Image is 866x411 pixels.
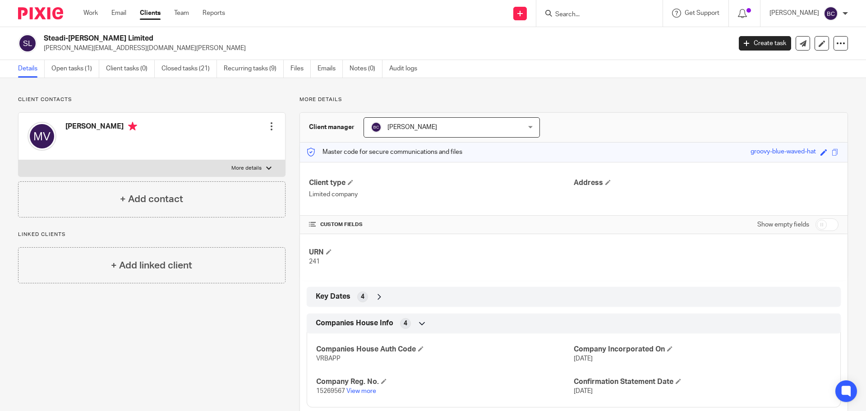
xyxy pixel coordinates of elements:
[231,165,262,172] p: More details
[83,9,98,18] a: Work
[316,345,574,354] h4: Companies House Auth Code
[51,60,99,78] a: Open tasks (1)
[769,9,819,18] p: [PERSON_NAME]
[111,9,126,18] a: Email
[316,388,345,394] span: 15269567
[18,96,286,103] p: Client contacts
[65,122,137,133] h4: [PERSON_NAME]
[120,192,183,206] h4: + Add contact
[203,9,225,18] a: Reports
[309,259,320,265] span: 241
[574,377,831,387] h4: Confirmation Statement Date
[309,178,574,188] h4: Client type
[18,231,286,238] p: Linked clients
[18,7,63,19] img: Pixie
[574,178,838,188] h4: Address
[361,292,364,301] span: 4
[739,36,791,51] a: Create task
[389,60,424,78] a: Audit logs
[574,388,593,394] span: [DATE]
[28,122,56,151] img: svg%3E
[318,60,343,78] a: Emails
[574,345,831,354] h4: Company Incorporated On
[44,34,589,43] h2: Steadi-[PERSON_NAME] Limited
[350,60,382,78] a: Notes (0)
[824,6,838,21] img: svg%3E
[140,9,161,18] a: Clients
[685,10,719,16] span: Get Support
[224,60,284,78] a: Recurring tasks (9)
[174,9,189,18] a: Team
[404,319,407,328] span: 4
[316,356,341,362] span: VRBAPP
[309,123,355,132] h3: Client manager
[106,60,155,78] a: Client tasks (0)
[316,319,393,328] span: Companies House Info
[128,122,137,131] i: Primary
[111,259,192,272] h4: + Add linked client
[309,190,574,199] p: Limited company
[316,377,574,387] h4: Company Reg. No.
[751,147,816,157] div: groovy-blue-waved-hat
[346,388,376,394] a: View more
[757,220,809,229] label: Show empty fields
[44,44,725,53] p: [PERSON_NAME][EMAIL_ADDRESS][DOMAIN_NAME][PERSON_NAME]
[309,248,574,257] h4: URN
[299,96,848,103] p: More details
[371,122,382,133] img: svg%3E
[387,124,437,130] span: [PERSON_NAME]
[554,11,636,19] input: Search
[161,60,217,78] a: Closed tasks (21)
[18,60,45,78] a: Details
[307,148,462,157] p: Master code for secure communications and files
[18,34,37,53] img: svg%3E
[309,221,574,228] h4: CUSTOM FIELDS
[316,292,350,301] span: Key Dates
[290,60,311,78] a: Files
[574,356,593,362] span: [DATE]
